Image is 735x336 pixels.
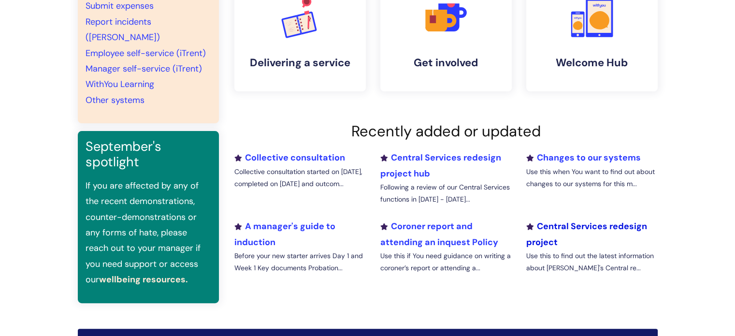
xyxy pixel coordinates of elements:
a: Report incidents ([PERSON_NAME]) [86,16,160,43]
a: Central Services redesign project [526,220,647,248]
a: Changes to our systems [526,152,640,163]
p: Collective consultation started on [DATE], completed on [DATE] and outcom... [234,166,366,190]
h4: Get involved [388,57,504,69]
h4: Delivering a service [242,57,358,69]
a: Employee self-service (iTrent) [86,47,206,59]
a: Manager self-service (iTrent) [86,63,202,74]
p: Use this when You want to find out about changes to our systems for this m... [526,166,657,190]
a: A manager's guide to induction [234,220,335,248]
p: Before your new starter arrives Day 1 and Week 1 Key documents Probation... [234,250,366,274]
a: Coroner report and attending an inquest Policy [380,220,498,248]
a: Central Services redesign project hub [380,152,501,179]
a: Collective consultation [234,152,345,163]
a: WithYou Learning [86,78,154,90]
a: Other systems [86,94,144,106]
a: wellbeing resources. [99,274,188,285]
p: Following a review of our Central Services functions in [DATE] - [DATE]... [380,181,511,205]
p: If you are affected by any of the recent demonstrations, counter-demonstrations or any forms of h... [86,178,211,288]
h4: Welcome Hub [534,57,650,69]
p: Use this to find out the latest information about [PERSON_NAME]'s Central re... [526,250,657,274]
h3: September's spotlight [86,139,211,170]
p: Use this if You need guidance on writing a coroner’s report or attending a... [380,250,511,274]
h2: Recently added or updated [234,122,658,140]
